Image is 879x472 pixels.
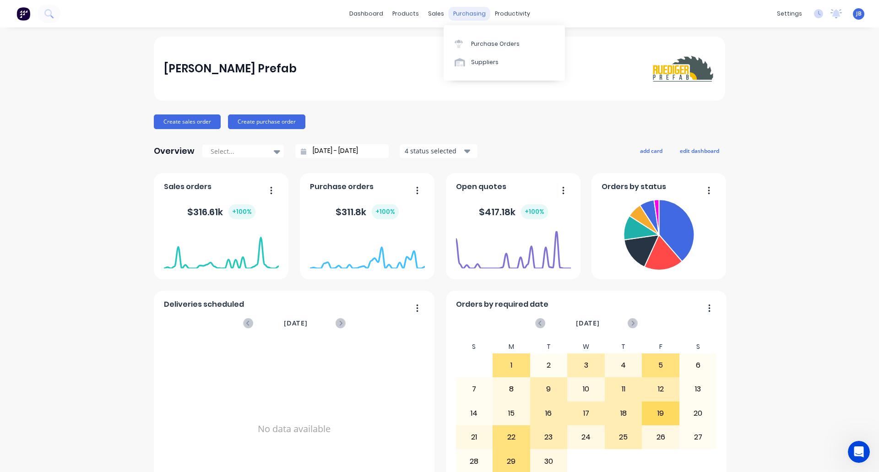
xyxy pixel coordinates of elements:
[605,354,642,377] div: 4
[493,354,530,377] div: 1
[164,60,297,78] div: [PERSON_NAME] Prefab
[642,354,679,377] div: 5
[605,378,642,401] div: 11
[471,58,499,66] div: Suppliers
[444,34,565,53] a: Purchase Orders
[284,318,308,328] span: [DATE]
[164,181,212,192] span: Sales orders
[456,426,493,449] div: 21
[680,426,716,449] div: 27
[154,114,221,129] button: Create sales order
[493,402,530,425] div: 15
[634,145,668,157] button: add card
[388,7,423,21] div: products
[490,7,535,21] div: productivity
[567,340,605,353] div: W
[530,340,568,353] div: T
[456,299,548,310] span: Orders by required date
[679,340,717,353] div: S
[400,144,477,158] button: 4 status selected
[456,340,493,353] div: S
[651,53,715,85] img: Ruediger Prefab
[605,402,642,425] div: 18
[576,318,600,328] span: [DATE]
[444,53,565,71] a: Suppliers
[345,7,388,21] a: dashboard
[16,7,30,21] img: Factory
[372,204,399,219] div: + 100 %
[680,378,716,401] div: 13
[521,204,548,219] div: + 100 %
[531,426,567,449] div: 23
[531,378,567,401] div: 9
[848,441,870,463] iframe: Intercom live chat
[531,354,567,377] div: 2
[568,426,604,449] div: 24
[493,340,530,353] div: M
[674,145,725,157] button: edit dashboard
[642,402,679,425] div: 19
[642,340,679,353] div: F
[423,7,449,21] div: sales
[187,204,255,219] div: $ 316.61k
[405,146,462,156] div: 4 status selected
[228,114,305,129] button: Create purchase order
[856,10,862,18] span: JB
[605,426,642,449] div: 25
[568,378,604,401] div: 10
[642,426,679,449] div: 26
[479,204,548,219] div: $ 417.18k
[493,378,530,401] div: 8
[602,181,666,192] span: Orders by status
[456,378,493,401] div: 7
[772,7,807,21] div: settings
[456,402,493,425] div: 14
[471,40,520,48] div: Purchase Orders
[493,426,530,449] div: 22
[154,142,195,160] div: Overview
[449,7,490,21] div: purchasing
[568,354,604,377] div: 3
[568,402,604,425] div: 17
[642,378,679,401] div: 12
[336,204,399,219] div: $ 311.8k
[531,402,567,425] div: 16
[680,354,716,377] div: 6
[228,204,255,219] div: + 100 %
[456,181,506,192] span: Open quotes
[605,340,642,353] div: T
[310,181,374,192] span: Purchase orders
[680,402,716,425] div: 20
